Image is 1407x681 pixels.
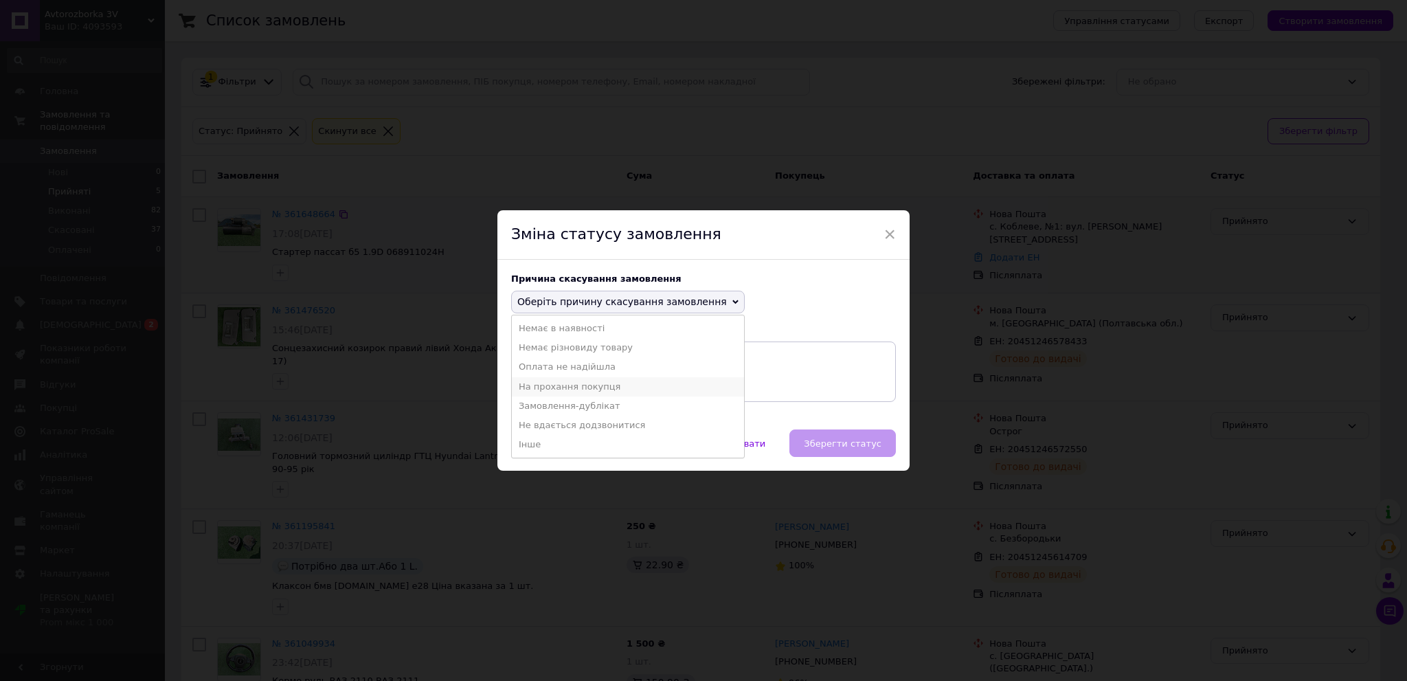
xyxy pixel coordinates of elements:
li: Немає різновиду товару [512,338,744,357]
li: Не вдається додзвонитися [512,416,744,435]
div: Причина скасування замовлення [511,273,896,284]
div: Зміна статусу замовлення [497,210,910,260]
span: Оберіть причину скасування замовлення [517,296,727,307]
li: На прохання покупця [512,377,744,397]
li: Інше [512,435,744,454]
li: Немає в наявності [512,319,744,338]
li: Замовлення-дублікат [512,397,744,416]
li: Оплата не надійшла [512,357,744,377]
span: × [883,223,896,246]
